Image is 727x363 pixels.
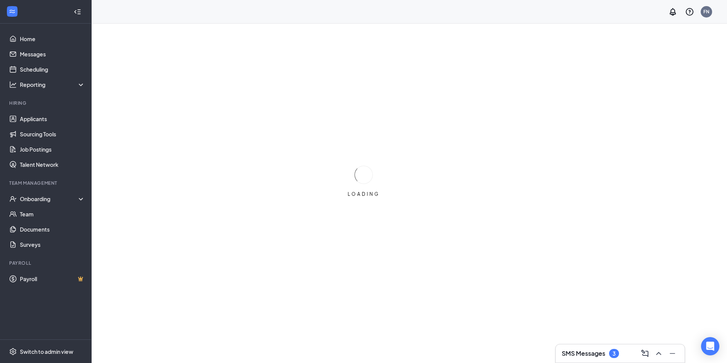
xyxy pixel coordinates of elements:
a: Sourcing Tools [20,126,85,142]
a: PayrollCrown [20,271,85,286]
a: Job Postings [20,142,85,157]
a: Applicants [20,111,85,126]
div: Reporting [20,81,85,88]
a: Talent Network [20,157,85,172]
svg: Analysis [9,81,17,88]
svg: Settings [9,348,17,355]
svg: ComposeMessage [640,349,650,358]
svg: UserCheck [9,195,17,203]
div: Switch to admin view [20,348,73,355]
svg: Collapse [74,8,81,16]
button: Minimize [666,347,679,360]
div: Onboarding [20,195,79,203]
a: Home [20,31,85,46]
button: ComposeMessage [639,347,651,360]
div: 3 [613,350,616,357]
div: LOADING [345,191,383,197]
a: Documents [20,222,85,237]
div: Team Management [9,180,84,186]
svg: ChevronUp [654,349,663,358]
svg: WorkstreamLogo [8,8,16,15]
a: Messages [20,46,85,62]
div: Hiring [9,100,84,106]
div: Open Intercom Messenger [701,337,719,355]
svg: QuestionInfo [685,7,694,16]
a: Team [20,206,85,222]
button: ChevronUp [653,347,665,360]
h3: SMS Messages [562,349,605,358]
svg: Minimize [668,349,677,358]
a: Surveys [20,237,85,252]
div: FN [703,8,709,15]
svg: Notifications [668,7,677,16]
div: Payroll [9,260,84,266]
a: Scheduling [20,62,85,77]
